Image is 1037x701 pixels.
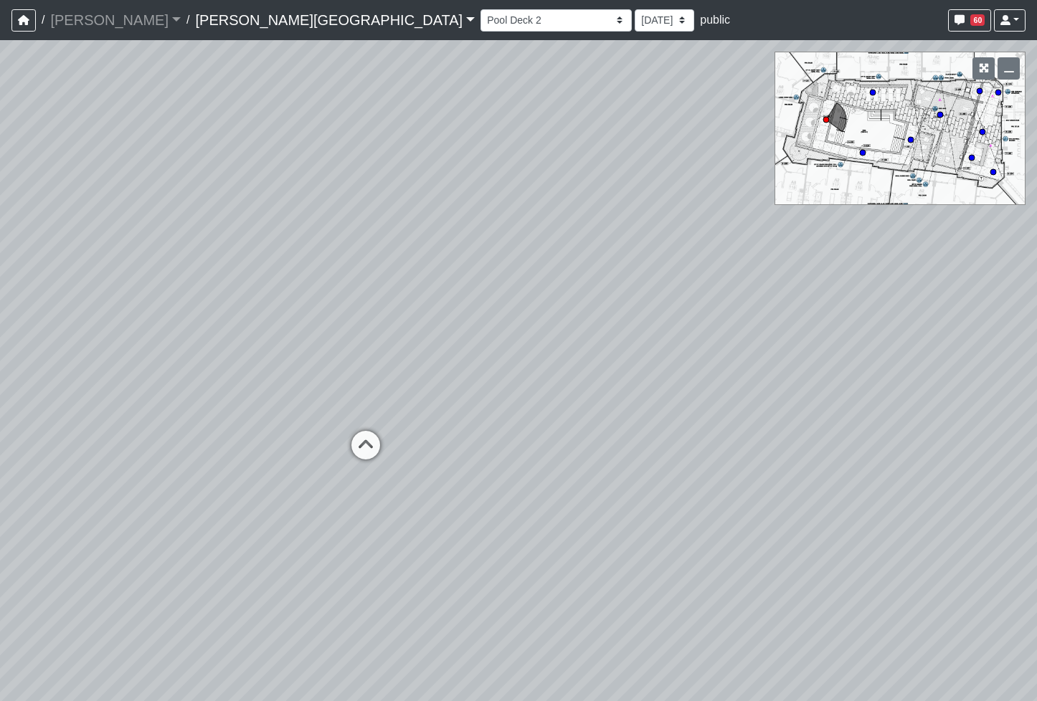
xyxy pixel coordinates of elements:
iframe: Ybug feedback widget [11,672,95,701]
span: 60 [970,14,985,26]
span: / [181,6,195,34]
a: [PERSON_NAME][GEOGRAPHIC_DATA] [195,6,475,34]
button: 60 [948,9,991,32]
span: / [36,6,50,34]
span: public [700,14,730,26]
a: [PERSON_NAME] [50,6,181,34]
